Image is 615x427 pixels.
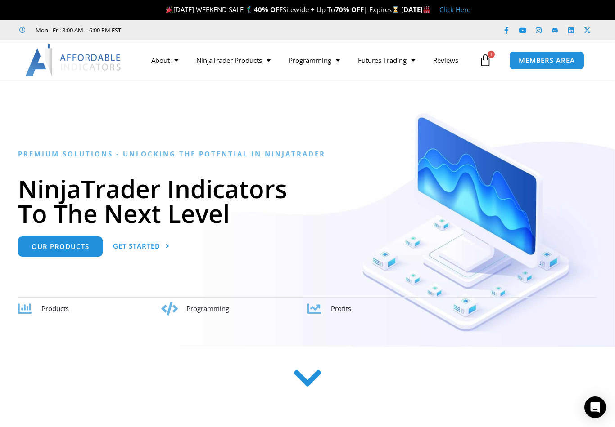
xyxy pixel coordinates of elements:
h6: Premium Solutions - Unlocking the Potential in NinjaTrader [18,150,597,158]
span: 1 [488,51,495,58]
span: MEMBERS AREA [519,57,575,64]
a: Get Started [113,236,170,257]
a: NinjaTrader Products [187,50,280,71]
a: Programming [280,50,349,71]
a: Click Here [439,5,470,14]
a: About [142,50,187,71]
a: 1 [466,47,505,73]
div: Open Intercom Messenger [584,396,606,418]
strong: 70% OFF [335,5,364,14]
a: Reviews [424,50,467,71]
span: Our Products [32,243,89,250]
strong: 40% OFF [254,5,283,14]
span: Profits [331,304,351,313]
h1: NinjaTrader Indicators To The Next Level [18,176,597,226]
span: Mon - Fri: 8:00 AM – 6:00 PM EST [33,25,121,36]
span: Products [41,304,69,313]
img: ⌛ [392,6,399,13]
a: Our Products [18,236,103,257]
a: MEMBERS AREA [509,51,584,70]
span: Get Started [113,243,160,249]
strong: [DATE] [401,5,430,14]
img: LogoAI | Affordable Indicators – NinjaTrader [25,44,122,76]
img: 🏭 [423,6,430,13]
span: Programming [186,304,229,313]
iframe: Customer reviews powered by Trustpilot [134,26,269,35]
nav: Menu [142,50,477,71]
span: [DATE] WEEKEND SALE 🏌️‍♂️ Sitewide + Up To | Expires [164,5,401,14]
a: Futures Trading [349,50,424,71]
img: 🎉 [166,6,173,13]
